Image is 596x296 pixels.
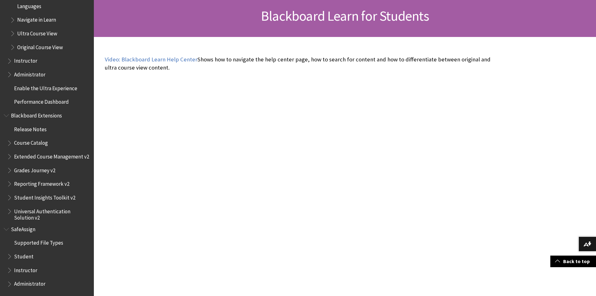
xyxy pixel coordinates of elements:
[14,56,37,64] span: Instructor
[14,97,69,105] span: Performance Dashboard
[550,256,596,267] a: Back to top
[14,151,89,160] span: Extended Course Management v2
[14,138,48,146] span: Course Catalog
[14,265,37,273] span: Instructor
[11,110,62,119] span: Blackboard Extensions
[11,224,35,232] span: SafeAssign
[261,7,429,24] span: Blackboard Learn for Students
[14,124,47,132] span: Release Notes
[14,192,75,201] span: Student Insights Toolkit v2
[4,224,90,289] nav: Book outline for Blackboard SafeAssign
[14,238,63,246] span: Supported File Types
[17,15,56,23] span: Navigate in Learn
[14,83,77,91] span: Enable the Ultra Experience
[105,55,493,72] p: Shows how to navigate the help center page, how to search for content and how to differentiate be...
[14,206,89,221] span: Universal Authentication Solution v2
[14,165,55,174] span: Grades Journey v2
[14,179,69,187] span: Reporting Framework v2
[14,251,33,260] span: Student
[4,110,90,221] nav: Book outline for Blackboard Extensions
[14,279,45,287] span: Administrator
[17,42,63,50] span: Original Course View
[14,69,45,78] span: Administrator
[105,56,197,63] a: Video: Blackboard Learn Help Center
[17,1,41,9] span: Languages
[17,28,57,37] span: Ultra Course View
